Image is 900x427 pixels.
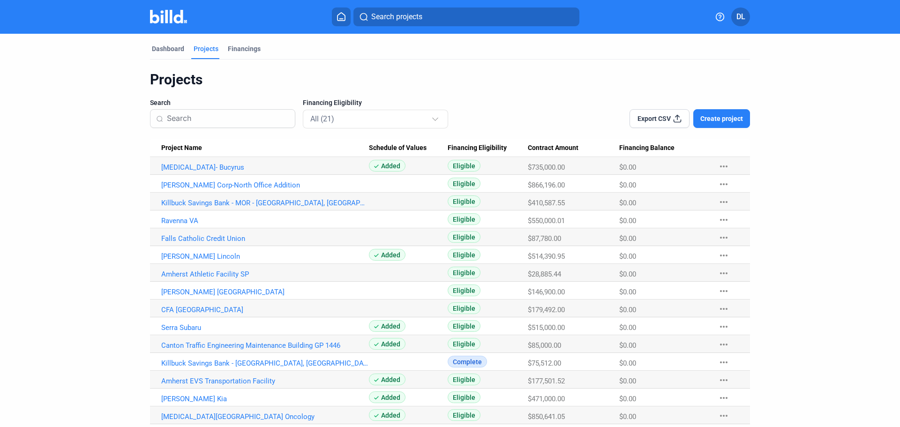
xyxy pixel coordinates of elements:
[528,288,565,296] span: $146,900.00
[448,267,480,278] span: Eligible
[161,270,369,278] a: Amherst Athletic Facility SP
[161,234,369,243] a: Falls Catholic Credit Union
[371,11,422,22] span: Search projects
[718,161,729,172] mat-icon: more_horiz
[528,217,565,225] span: $550,000.01
[619,181,636,189] span: $0.00
[448,391,480,403] span: Eligible
[161,359,369,367] a: Killbuck Savings Bank - [GEOGRAPHIC_DATA], [GEOGRAPHIC_DATA]
[619,412,636,421] span: $0.00
[448,356,487,367] span: Complete
[369,338,405,350] span: Added
[369,144,448,152] div: Schedule of Values
[161,288,369,296] a: [PERSON_NAME] [GEOGRAPHIC_DATA]
[161,163,369,172] a: [MEDICAL_DATA]- Bucyrus
[718,214,729,225] mat-icon: more_horiz
[619,217,636,225] span: $0.00
[736,11,745,22] span: DL
[161,252,369,261] a: [PERSON_NAME] Lincoln
[369,144,427,152] span: Schedule of Values
[718,410,729,421] mat-icon: more_horiz
[161,377,369,385] a: Amherst EVS Transportation Facility
[161,199,369,207] a: Killbuck Savings Bank - MOR - [GEOGRAPHIC_DATA], [GEOGRAPHIC_DATA]
[528,359,561,367] span: $75,512.00
[718,196,729,208] mat-icon: more_horiz
[448,409,480,421] span: Eligible
[630,109,690,128] button: Export CSV
[161,323,369,332] a: Serra Subaru
[619,144,709,152] div: Financing Balance
[448,249,480,261] span: Eligible
[528,163,565,172] span: $735,000.00
[448,144,507,152] span: Financing Eligibility
[619,144,675,152] span: Financing Balance
[700,114,743,123] span: Create project
[448,302,480,314] span: Eligible
[718,250,729,261] mat-icon: more_horiz
[161,144,202,152] span: Project Name
[528,181,565,189] span: $866,196.00
[718,375,729,386] mat-icon: more_horiz
[528,234,561,243] span: $87,780.00
[718,232,729,243] mat-icon: more_horiz
[150,98,171,107] span: Search
[161,341,369,350] a: Canton Traffic Engineering Maintenance Building GP 1446
[448,213,480,225] span: Eligible
[528,412,565,421] span: $850,641.05
[448,195,480,207] span: Eligible
[718,321,729,332] mat-icon: more_horiz
[448,160,480,172] span: Eligible
[369,409,405,421] span: Added
[303,98,362,107] span: Financing Eligibility
[369,320,405,332] span: Added
[448,178,480,189] span: Eligible
[353,7,579,26] button: Search projects
[528,199,565,207] span: $410,587.55
[167,109,289,128] input: Search
[528,395,565,403] span: $471,000.00
[619,323,636,332] span: $0.00
[528,144,619,152] div: Contract Amount
[528,306,565,314] span: $179,492.00
[528,270,561,278] span: $28,885.44
[619,341,636,350] span: $0.00
[448,374,480,385] span: Eligible
[448,144,527,152] div: Financing Eligibility
[619,377,636,385] span: $0.00
[161,395,369,403] a: [PERSON_NAME] Kia
[310,114,334,123] mat-select-trigger: All (21)
[161,217,369,225] a: Ravenna VA
[528,323,565,332] span: $515,000.00
[731,7,750,26] button: DL
[150,10,187,23] img: Billd Company Logo
[161,412,369,421] a: [MEDICAL_DATA][GEOGRAPHIC_DATA] Oncology
[619,306,636,314] span: $0.00
[194,44,218,53] div: Projects
[619,199,636,207] span: $0.00
[528,144,578,152] span: Contract Amount
[161,144,369,152] div: Project Name
[152,44,184,53] div: Dashboard
[619,234,636,243] span: $0.00
[619,252,636,261] span: $0.00
[161,181,369,189] a: [PERSON_NAME] Corp-North Office Addition
[448,320,480,332] span: Eligible
[718,392,729,404] mat-icon: more_horiz
[448,231,480,243] span: Eligible
[619,359,636,367] span: $0.00
[161,306,369,314] a: CFA [GEOGRAPHIC_DATA]
[619,270,636,278] span: $0.00
[369,374,405,385] span: Added
[718,303,729,315] mat-icon: more_horiz
[150,71,750,89] div: Projects
[718,339,729,350] mat-icon: more_horiz
[718,357,729,368] mat-icon: more_horiz
[448,338,480,350] span: Eligible
[228,44,261,53] div: Financings
[619,163,636,172] span: $0.00
[718,268,729,279] mat-icon: more_horiz
[619,288,636,296] span: $0.00
[637,114,671,123] span: Export CSV
[369,391,405,403] span: Added
[718,285,729,297] mat-icon: more_horiz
